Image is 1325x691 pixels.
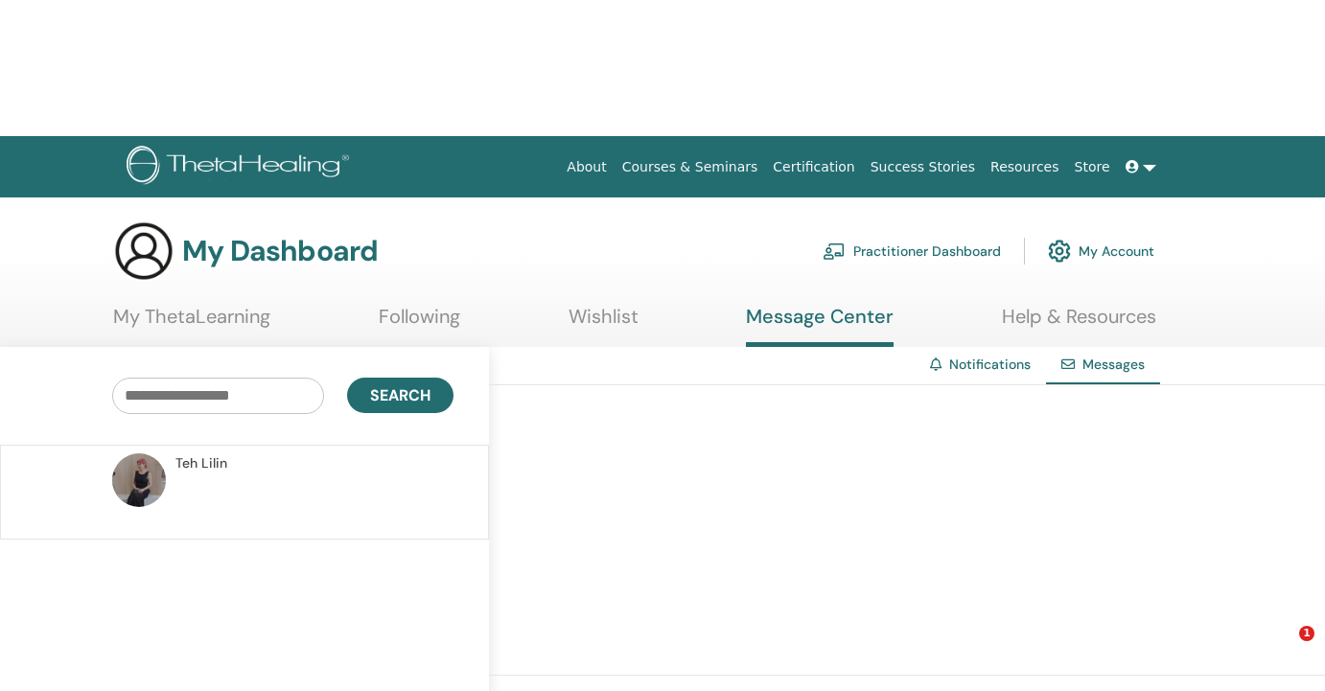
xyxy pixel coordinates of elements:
a: Resources [983,150,1067,185]
span: Teh Lilin [175,453,227,473]
a: Help & Resources [1002,305,1156,342]
a: Certification [765,150,862,185]
a: About [559,150,614,185]
a: Following [379,305,460,342]
img: generic-user-icon.jpg [113,220,174,282]
a: Courses & Seminars [615,150,766,185]
a: My Account [1048,230,1154,272]
button: Search [347,378,453,413]
a: My ThetaLearning [113,305,270,342]
a: Practitioner Dashboard [823,230,1001,272]
a: Wishlist [569,305,639,342]
span: Search [370,385,430,405]
a: Message Center [746,305,894,347]
a: Success Stories [863,150,983,185]
a: Store [1067,150,1118,185]
img: chalkboard-teacher.svg [823,242,846,260]
img: default.jpg [112,453,166,507]
img: logo.png [127,146,356,189]
a: Notifications [949,356,1031,373]
span: Messages [1082,356,1145,373]
img: cog.svg [1048,235,1071,267]
iframe: Intercom live chat [1260,626,1306,672]
h3: My Dashboard [182,234,378,268]
span: 1 [1299,626,1314,641]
